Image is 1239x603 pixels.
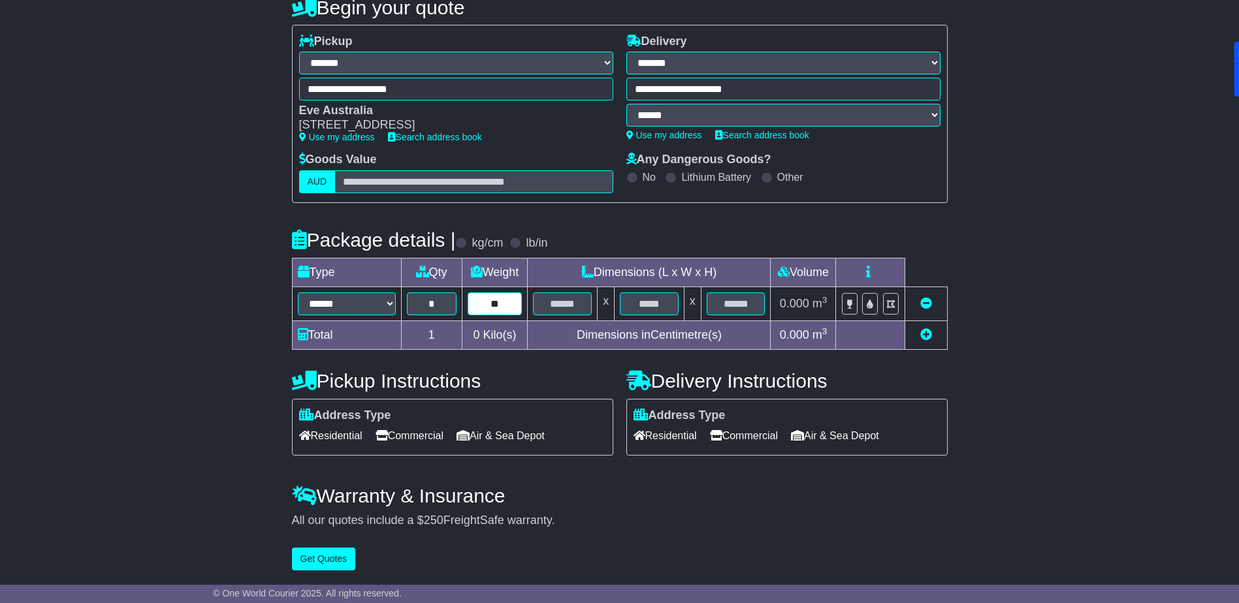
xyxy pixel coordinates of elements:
[292,229,456,251] h4: Package details |
[780,328,809,341] span: 0.000
[780,297,809,310] span: 0.000
[626,35,687,49] label: Delivery
[299,132,375,142] a: Use my address
[299,425,362,446] span: Residential
[626,153,771,167] label: Any Dangerous Goods?
[292,370,613,392] h4: Pickup Instructions
[634,425,697,446] span: Residential
[292,548,356,570] button: Get Quotes
[213,588,402,598] span: © One World Courier 2025. All rights reserved.
[299,118,600,132] div: [STREET_ADDRESS]
[634,409,726,423] label: Address Type
[813,297,828,310] span: m
[920,297,932,310] a: Remove this item
[777,171,803,183] label: Other
[424,514,443,527] span: 250
[299,35,353,49] label: Pickup
[710,425,778,446] span: Commercial
[684,286,701,320] td: x
[528,258,771,286] td: Dimensions (L x W x H)
[292,258,401,286] td: Type
[299,153,377,167] label: Goods Value
[473,328,479,341] span: 0
[643,171,656,183] label: No
[292,485,948,506] h4: Warranty & Insurance
[299,104,600,118] div: Eve Australia
[920,328,932,341] a: Add new item
[462,258,528,286] td: Weight
[526,236,547,251] label: lb/in
[401,258,462,286] td: Qty
[457,425,545,446] span: Air & Sea Depot
[376,425,443,446] span: Commercial
[401,320,462,349] td: 1
[715,130,809,140] a: Search address book
[822,326,828,336] sup: 3
[462,320,528,349] td: Kilo(s)
[388,132,482,142] a: Search address book
[299,409,391,423] label: Address Type
[292,514,948,528] div: All our quotes include a $ FreightSafe warranty.
[598,286,615,320] td: x
[472,236,503,251] label: kg/cm
[626,370,948,392] h4: Delivery Instructions
[292,320,401,349] td: Total
[771,258,836,286] td: Volume
[813,328,828,341] span: m
[528,320,771,349] td: Dimensions in Centimetre(s)
[791,425,879,446] span: Air & Sea Depot
[626,130,702,140] a: Use my address
[822,295,828,305] sup: 3
[299,170,336,193] label: AUD
[681,171,751,183] label: Lithium Battery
